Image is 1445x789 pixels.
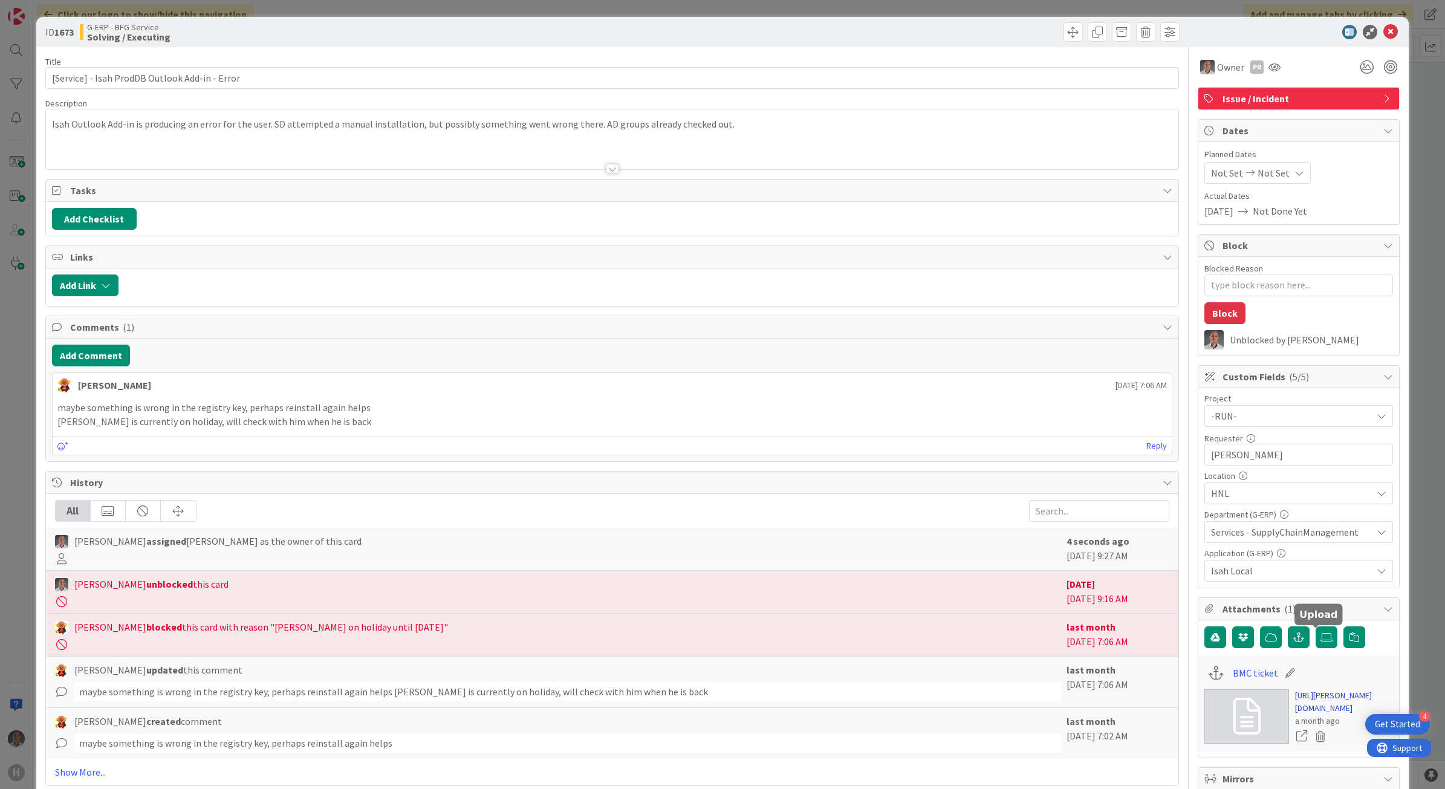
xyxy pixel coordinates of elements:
[52,208,137,230] button: Add Checklist
[1223,91,1377,106] span: Issue / Incident
[55,535,68,548] img: PS
[1223,771,1377,786] span: Mirrors
[1067,534,1169,564] div: [DATE] 9:27 AM
[74,577,229,591] span: [PERSON_NAME] this card
[55,621,68,634] img: LC
[45,98,87,109] span: Description
[74,534,362,548] span: [PERSON_NAME] [PERSON_NAME] as the owner of this card
[146,535,186,547] b: assigned
[1211,166,1243,180] span: Not Set
[1067,663,1169,701] div: [DATE] 7:06 AM
[1067,578,1095,590] b: [DATE]
[74,682,1061,701] div: maybe something is wrong in the registry key, perhaps reinstall again helps [PERSON_NAME] is curr...
[1067,621,1115,633] b: last month
[78,378,151,392] div: [PERSON_NAME]
[55,664,68,677] img: LC
[1223,369,1377,384] span: Custom Fields
[1365,714,1430,735] div: Open Get Started checklist, remaining modules: 4
[74,663,242,677] span: [PERSON_NAME] this comment
[45,67,1180,89] input: type card name here...
[87,22,170,32] span: G-ERP - BFG Service
[1204,190,1393,203] span: Actual Dates
[55,715,68,729] img: LC
[1419,711,1430,722] div: 4
[1067,577,1169,607] div: [DATE] 9:16 AM
[1295,715,1393,727] div: a month ago
[1067,715,1115,727] b: last month
[56,501,91,521] div: All
[25,2,55,16] span: Support
[1211,486,1372,501] span: HNL
[123,321,134,333] span: ( 1 )
[146,715,181,727] b: created
[146,578,193,590] b: unblocked
[146,664,183,676] b: updated
[1211,407,1366,424] span: -RUN-
[52,345,130,366] button: Add Comment
[1223,602,1377,616] span: Attachments
[1375,718,1420,730] div: Get Started
[1217,60,1244,74] span: Owner
[1204,302,1245,324] button: Block
[1211,563,1372,578] span: Isah Local
[1067,664,1115,676] b: last month
[1223,123,1377,138] span: Dates
[1230,334,1393,345] div: Unblocked by [PERSON_NAME]
[1204,330,1224,349] img: PS
[1200,60,1215,74] img: PS
[1211,525,1372,539] span: Services - SupplyChainManagement
[1115,379,1167,392] span: [DATE] 7:06 AM
[45,56,61,67] label: Title
[54,26,74,38] b: 1673
[1067,620,1169,650] div: [DATE] 7:06 AM
[1295,729,1308,744] a: Open
[1258,166,1290,180] span: Not Set
[1204,472,1393,480] div: Location
[70,250,1157,264] span: Links
[74,620,448,634] span: [PERSON_NAME] this card with reason "[PERSON_NAME] on holiday until [DATE]"
[1204,263,1263,274] label: Blocked Reason
[70,475,1157,490] span: History
[146,621,182,633] b: blocked
[1204,148,1393,161] span: Planned Dates
[1067,535,1129,547] b: 4 seconds ago
[1295,689,1393,715] a: [URL][PERSON_NAME][DOMAIN_NAME]
[45,25,74,39] span: ID
[74,733,1061,753] div: maybe something is wrong in the registry key, perhaps reinstall again helps
[1204,433,1243,444] label: Requester
[74,714,222,729] span: [PERSON_NAME] comment
[1204,394,1393,403] div: Project
[57,415,1167,429] p: [PERSON_NAME] is currently on holiday, will check with him when he is back
[52,117,1173,131] p: Isah Outlook Add-in is producing an error for the user. SD attempted a manual installation, but p...
[1250,60,1264,74] div: PR
[70,183,1157,198] span: Tasks
[1233,666,1278,680] a: BMC ticket
[1067,714,1169,753] div: [DATE] 7:02 AM
[1223,238,1377,253] span: Block
[1289,371,1309,383] span: ( 5/5 )
[1299,609,1337,620] h5: Upload
[1204,549,1393,557] div: Application (G-ERP)
[1204,204,1233,218] span: [DATE]
[1029,500,1169,522] input: Search...
[55,765,1170,779] a: Show More...
[1204,510,1393,519] div: Department (G-ERP)
[57,401,1167,415] p: maybe something is wrong in the registry key, perhaps reinstall again helps
[55,578,68,591] img: PS
[70,320,1157,334] span: Comments
[87,32,170,42] b: Solving / Executing
[1253,204,1307,218] span: Not Done Yet
[1284,603,1296,615] span: ( 1 )
[57,378,72,392] img: LC
[1146,438,1167,453] a: Reply
[52,274,119,296] button: Add Link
